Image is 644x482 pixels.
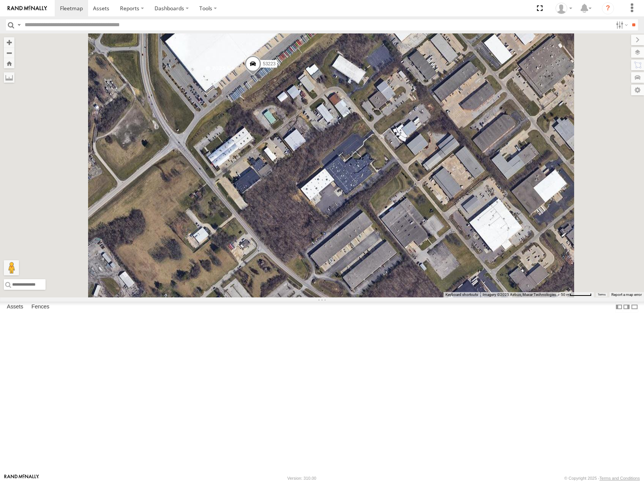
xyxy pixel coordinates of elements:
span: 53223 [263,61,275,66]
div: Version: 310.00 [287,476,316,480]
label: Dock Summary Table to the Right [623,302,630,313]
i: ? [602,2,614,14]
button: Zoom Home [4,58,14,68]
button: Keyboard shortcuts [445,292,478,297]
label: Map Settings [631,85,644,95]
div: © Copyright 2025 - [564,476,640,480]
label: Assets [3,302,27,312]
span: 50 m [561,292,570,297]
label: Search Query [16,19,22,30]
label: Fences [28,302,53,312]
a: Report a map error [611,292,642,297]
label: Search Filter Options [613,19,629,30]
button: Zoom out [4,47,14,58]
span: Imagery ©2025 Airbus, Maxar Technologies [483,292,556,297]
a: Terms and Conditions [600,476,640,480]
label: Hide Summary Table [631,302,638,313]
button: Zoom in [4,37,14,47]
a: Terms (opens in new tab) [598,293,606,296]
button: Drag Pegman onto the map to open Street View [4,260,19,275]
a: Visit our Website [4,474,39,482]
label: Dock Summary Table to the Left [615,302,623,313]
label: Measure [4,72,14,83]
div: Miky Transport [553,3,575,14]
button: Map Scale: 50 m per 54 pixels [559,292,594,297]
img: rand-logo.svg [8,6,47,11]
